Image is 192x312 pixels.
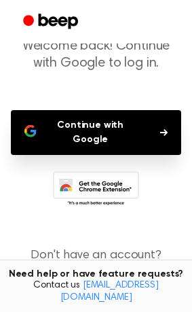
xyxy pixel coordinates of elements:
span: Contact us [8,280,184,304]
p: Welcome back! Continue with Google to log in. [11,38,181,72]
a: [EMAIL_ADDRESS][DOMAIN_NAME] [60,281,159,302]
a: Beep [14,9,90,35]
button: Continue with Google [11,110,181,155]
p: Don't have an account? [11,247,181,283]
